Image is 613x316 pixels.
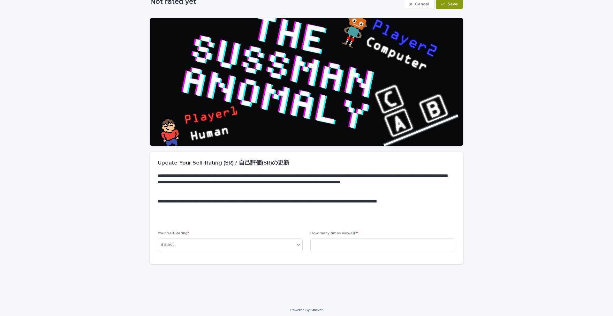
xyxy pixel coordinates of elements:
[290,308,322,312] a: Powered By Stacker
[161,241,177,248] div: Select...
[158,160,289,167] h2: Update Your Self-Rating (SR) / 自己評価(SR)の更新
[415,2,429,6] span: Cancel
[158,231,189,235] span: Your Self-Rating
[447,2,458,6] span: Save
[310,231,359,235] span: How many times viewed?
